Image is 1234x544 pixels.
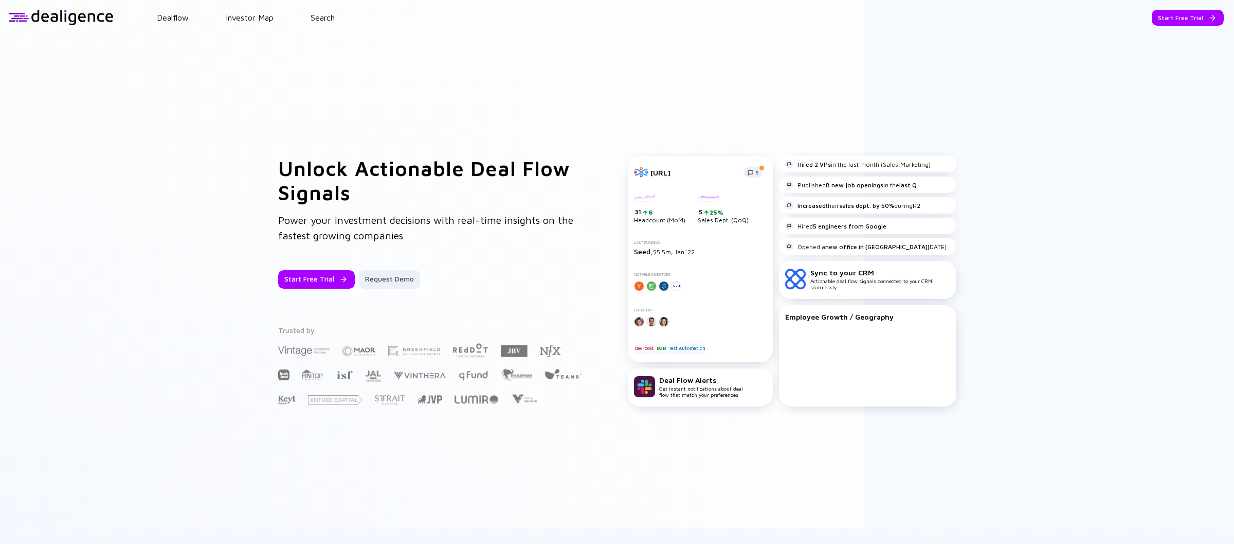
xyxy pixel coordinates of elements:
img: The Elephant [501,369,532,381]
strong: Increased [797,202,826,209]
a: Dealflow [157,13,189,22]
strong: 5 engineers from Google [813,222,886,230]
strong: 8 new job openings [826,181,883,189]
button: Start Free Trial [278,270,355,289]
div: Hired [785,222,886,230]
div: Notable Investors [634,272,767,277]
span: Power your investment decisions with real-time insights on the fastest growing companies [278,214,573,241]
img: Israel Secondary Fund [336,370,353,379]
img: Vinthera [393,371,446,380]
div: 31 [635,208,685,216]
div: 5 [699,208,749,216]
strong: last Q [899,181,917,189]
a: Search [311,13,335,22]
img: Greenfield Partners [388,346,440,356]
img: Strait Capital [375,395,405,405]
img: Team8 [545,368,582,379]
div: in the last month (Sales,Marketing) [785,160,931,168]
strong: Hired 2 VPs [797,161,831,168]
div: 6 [647,208,653,216]
img: NFX [540,345,560,357]
div: their during [785,201,920,209]
button: Request Demo [359,270,420,289]
button: Start Free Trial [1152,10,1224,26]
img: Vintage Investment Partners [278,345,330,357]
strong: H2 [913,202,920,209]
div: Opened a [DATE] [785,242,947,251]
img: Entrée Capital [308,395,362,405]
div: Get instant notifications about deal flow that match your preferences [659,376,743,398]
div: Founders [634,308,767,312]
strong: sales dept. by 50% [839,202,894,209]
h1: Unlock Actionable Deal Flow Signals [278,156,587,204]
img: Maor Investments [342,343,376,360]
div: Published in the [785,181,917,189]
div: DevTools [634,343,655,354]
div: [URL] [650,168,737,177]
div: Actionable deal flow signals connected to your CRM seamlessly [810,268,950,290]
img: Q Fund [458,369,488,381]
span: Seed, [634,247,653,256]
div: B2B [656,343,666,354]
img: JBV Capital [501,344,528,358]
a: Investor Map [226,13,274,22]
img: Lumir Ventures [455,395,498,403]
div: Deal Flow Alerts [659,376,743,384]
div: $5.5m, Jan `22 [634,247,767,256]
img: Viola Growth [511,394,538,404]
img: Red Dot Capital Partners [452,341,488,358]
strong: new office in [GEOGRAPHIC_DATA] [825,243,928,251]
img: JAL Ventures [365,371,381,382]
div: Trusted by: [278,326,584,335]
div: Test Automation [668,343,706,354]
div: Sync to your CRM [810,268,950,277]
img: Jerusalem Venture Partners [418,395,442,403]
div: Headcount (MoM) [634,194,685,224]
div: Last Funding [634,240,767,245]
img: FINTOP Capital [302,369,323,380]
div: 25% [709,208,723,216]
div: Employee Growth / Geography [785,312,950,321]
img: Key1 Capital [278,395,296,405]
div: Sales Dept. (QoQ) [698,194,749,224]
